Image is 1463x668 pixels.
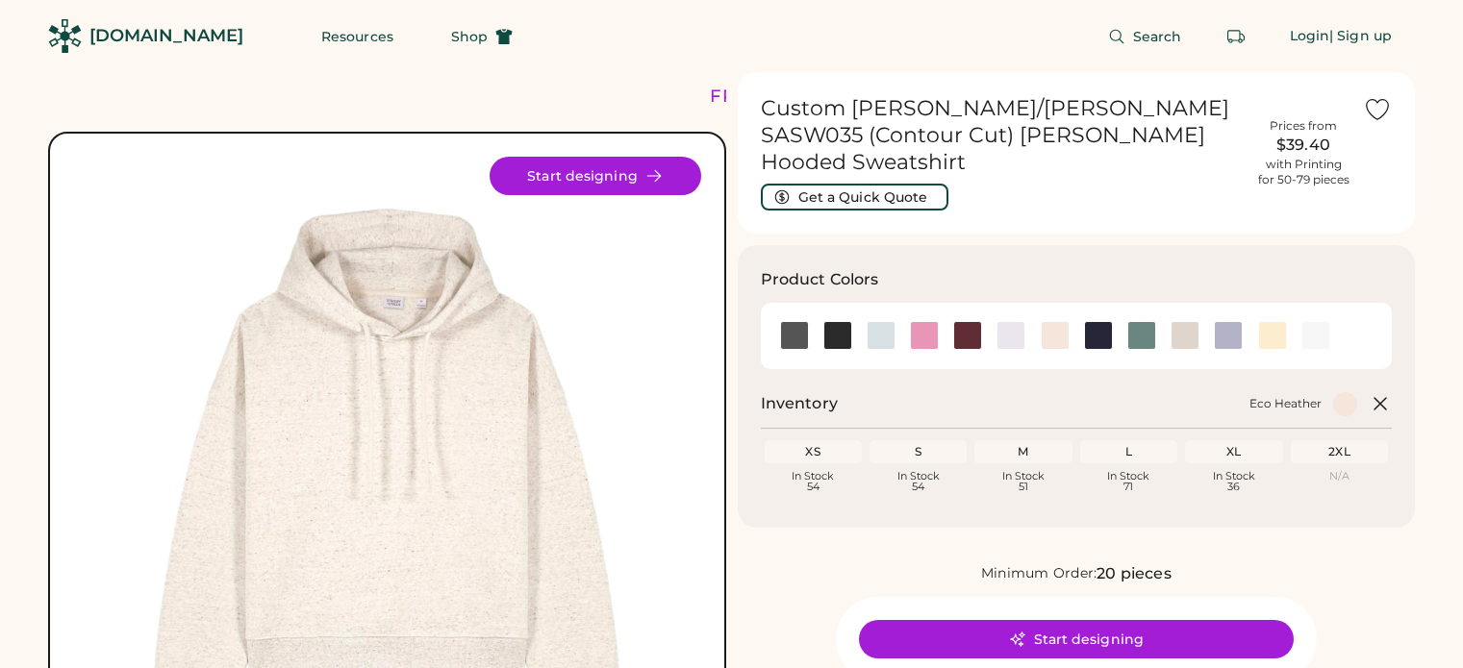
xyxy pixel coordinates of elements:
[1290,27,1330,46] div: Login
[1301,322,1330,351] div: White
[1249,396,1322,411] div: Eco Heather
[761,392,838,415] h2: Inventory
[1171,322,1199,351] img: Heather Haze Swatch Image
[490,157,701,195] button: Start designing
[1189,471,1278,492] div: In Stock 36
[1214,322,1243,351] div: Lavender
[1041,322,1070,351] div: Eco Heather
[1329,27,1392,46] div: | Sign up
[1085,17,1205,56] button: Search
[428,17,536,56] button: Shop
[823,322,852,351] img: Black Swatch Image
[710,84,875,110] div: FREE SHIPPING
[1127,322,1156,351] div: Green Bay
[873,444,963,459] div: S
[867,322,895,351] img: Blue Ice Swatch Image
[1295,471,1384,482] div: N/A
[1189,444,1278,459] div: XL
[1127,322,1156,351] img: Green Bay Swatch Image
[1270,118,1337,134] div: Prices from
[1084,322,1113,351] div: French Navy
[1258,322,1287,351] div: Natural Raw
[953,322,982,351] div: Burgundy
[761,184,948,210] button: Get a Quick Quote
[89,24,243,48] div: [DOMAIN_NAME]
[1258,157,1349,187] div: with Printing for 50-79 pieces
[996,322,1025,351] div: Cool Heather Grey
[953,322,982,351] img: Burgundy Swatch Image
[1133,30,1182,43] span: Search
[823,322,852,351] div: Black
[761,95,1245,176] h1: Custom [PERSON_NAME]/[PERSON_NAME] SASW035 (Contour Cut) [PERSON_NAME] Hooded Sweatshirt
[780,322,809,351] div: Anthracite
[1041,322,1070,351] img: Eco Heather Swatch Image
[1214,322,1243,351] img: Lavender Swatch Image
[1255,134,1351,157] div: $39.40
[1084,444,1173,459] div: L
[996,322,1025,351] img: Cool Heather Grey Swatch Image
[1084,471,1173,492] div: In Stock 71
[48,19,82,53] img: Rendered Logo - Screens
[910,322,939,351] img: Bubble Pink Swatch Image
[769,471,858,492] div: In Stock 54
[1258,322,1287,351] img: Natural Raw Swatch Image
[1295,444,1384,459] div: 2XL
[1171,322,1199,351] div: Heather Haze
[867,322,895,351] div: Blue Ice
[1217,17,1255,56] button: Retrieve an order
[298,17,416,56] button: Resources
[761,268,879,291] h3: Product Colors
[910,322,939,351] div: Bubble Pink
[1084,322,1113,351] img: French Navy Swatch Image
[780,322,809,351] img: Anthracite Swatch Image
[981,564,1097,583] div: Minimum Order:
[1097,562,1171,585] div: 20 pieces
[873,471,963,492] div: In Stock 54
[769,444,858,459] div: XS
[978,471,1068,492] div: In Stock 51
[1301,322,1330,351] img: White Swatch Image
[859,620,1294,658] button: Start designing
[451,30,488,43] span: Shop
[978,444,1068,459] div: M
